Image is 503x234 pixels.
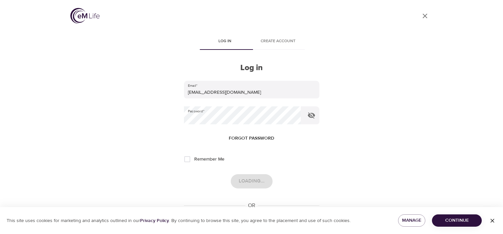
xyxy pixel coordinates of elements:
a: close [417,8,433,24]
h2: Log in [184,63,319,73]
button: Continue [432,214,482,227]
span: Continue [437,216,476,225]
span: Remember Me [194,156,224,163]
span: Create account [256,38,301,45]
button: Forgot password [226,132,277,145]
div: OR [245,202,258,209]
button: Manage [398,214,426,227]
a: Privacy Policy [140,218,169,224]
img: logo [70,8,100,24]
span: Log in [203,38,248,45]
div: disabled tabs example [184,34,319,50]
span: Manage [403,216,420,225]
span: Forgot password [229,134,274,143]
